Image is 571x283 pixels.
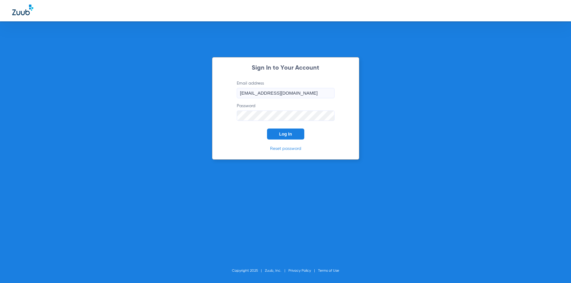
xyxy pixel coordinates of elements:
[267,129,304,140] button: Log In
[270,147,301,151] a: Reset password
[279,132,292,136] span: Log In
[237,88,335,98] input: Email address
[237,80,335,98] label: Email address
[12,5,33,15] img: Zuub Logo
[232,268,265,274] li: Copyright 2025
[228,65,344,71] h2: Sign In to Your Account
[318,269,339,273] a: Terms of Use
[237,111,335,121] input: Password
[288,269,311,273] a: Privacy Policy
[265,268,288,274] li: Zuub, Inc.
[540,254,571,283] iframe: Chat Widget
[237,103,335,121] label: Password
